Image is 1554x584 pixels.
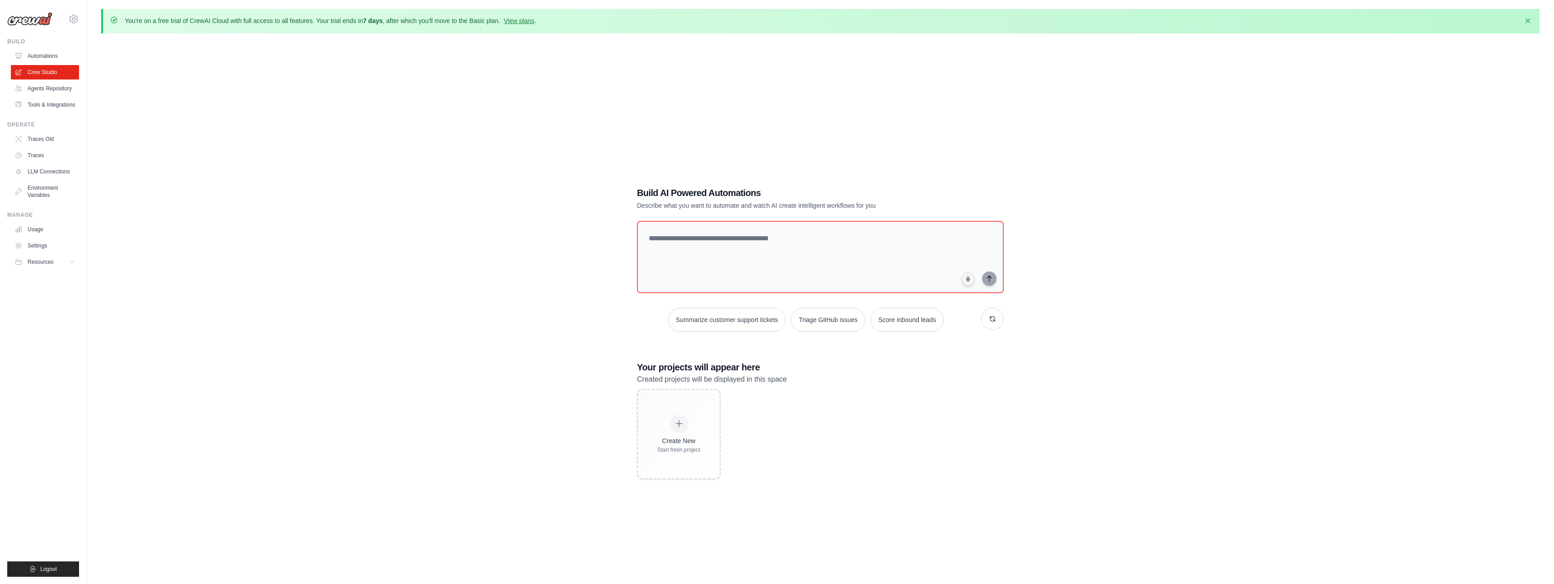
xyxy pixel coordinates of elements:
[981,308,1004,330] button: Get new suggestions
[637,201,941,210] p: Describe what you want to automate and watch AI create intelligent workflows for you
[28,258,53,266] span: Resources
[7,211,79,219] div: Manage
[11,164,79,179] a: LLM Connections
[871,308,944,332] button: Score inbound leads
[7,561,79,577] button: Logout
[11,181,79,202] a: Environment Variables
[11,65,79,79] a: Crew Studio
[637,361,1004,374] h3: Your projects will appear here
[363,17,383,24] strong: 7 days
[11,255,79,269] button: Resources
[668,308,786,332] button: Summarize customer support tickets
[637,374,1004,385] p: Created projects will be displayed in this space
[125,16,536,25] p: You're on a free trial of CrewAI Cloud with full access to all features. Your trial ends in , aft...
[657,436,700,445] div: Create New
[11,98,79,112] a: Tools & Integrations
[11,148,79,163] a: Traces
[11,238,79,253] a: Settings
[11,132,79,146] a: Traces Old
[7,121,79,128] div: Operate
[504,17,534,24] a: View plans
[791,308,865,332] button: Triage GitHub issues
[7,38,79,45] div: Build
[11,222,79,237] a: Usage
[40,565,57,573] span: Logout
[637,187,941,199] h1: Build AI Powered Automations
[657,446,700,453] div: Start fresh project
[11,81,79,96] a: Agents Repository
[7,12,52,26] img: Logo
[961,272,975,286] button: Click to speak your automation idea
[11,49,79,63] a: Automations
